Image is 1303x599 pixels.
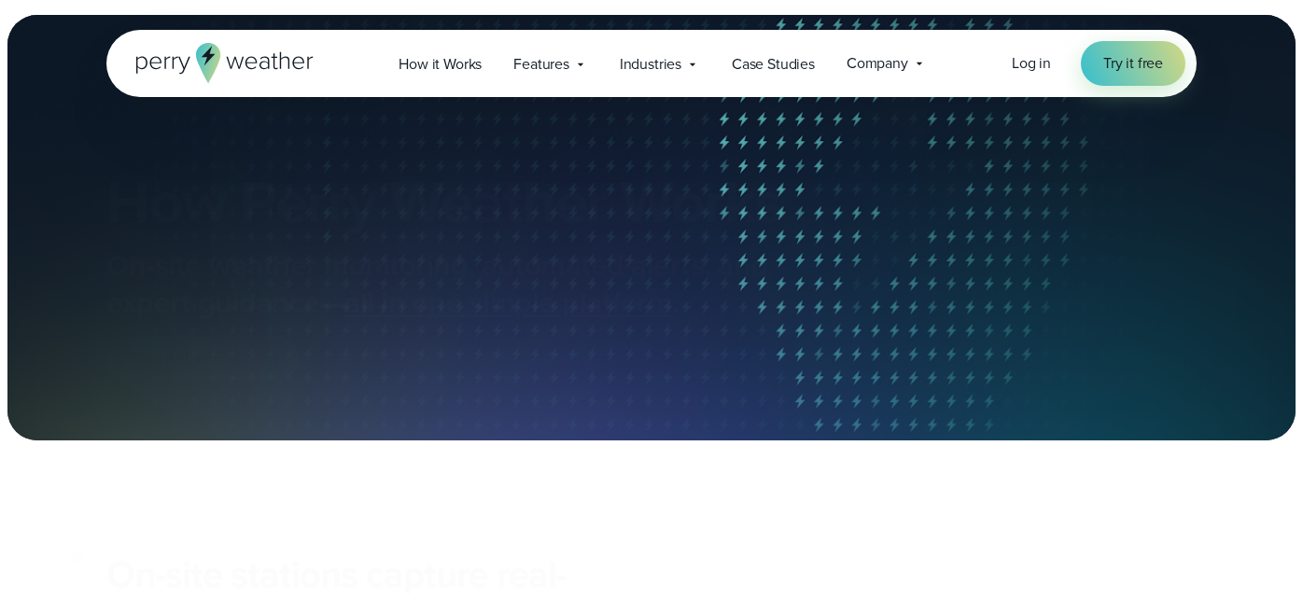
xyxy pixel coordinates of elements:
a: How it Works [383,45,497,83]
a: Case Studies [716,45,831,83]
span: How it Works [399,53,482,76]
a: Try it free [1081,41,1185,86]
span: Log in [1012,52,1051,74]
span: Company [847,52,908,75]
span: Case Studies [732,53,815,76]
span: Industries [620,53,681,76]
span: Features [513,53,569,76]
span: Try it free [1103,52,1163,75]
a: Log in [1012,52,1051,75]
